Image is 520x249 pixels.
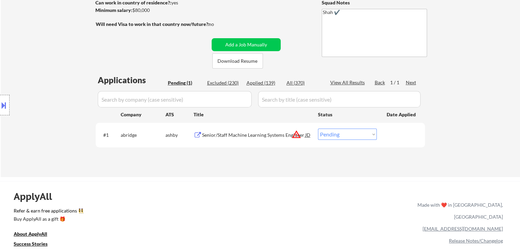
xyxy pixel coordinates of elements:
[121,111,165,118] div: Company
[258,91,421,107] input: Search by title (case sensitive)
[390,79,406,86] div: 1 / 1
[95,7,132,13] strong: Minimum salary:
[246,79,281,86] div: Applied (139)
[292,130,301,139] button: warning_amber
[95,7,209,14] div: $80,000
[212,38,281,51] button: Add a Job Manually
[318,108,377,120] div: Status
[305,129,311,141] div: JD
[121,132,165,138] div: abridge
[375,79,386,86] div: Back
[209,21,228,28] div: no
[14,241,48,247] u: Success Stories
[415,199,503,223] div: Made with ❤️ in [GEOGRAPHIC_DATA], [GEOGRAPHIC_DATA]
[449,238,503,244] a: Release Notes/Changelog
[330,79,367,86] div: View All Results
[212,53,263,69] button: Download Resume
[202,132,305,138] div: Senior/Staff Machine Learning Systems Engineer
[165,111,194,118] div: ATS
[194,111,311,118] div: Title
[14,216,82,224] a: Buy ApplyAll as a gift 🎁
[98,91,252,107] input: Search by company (case sensitive)
[96,21,210,27] strong: Will need Visa to work in that country now/future?:
[14,208,275,216] a: Refer & earn free applications 👯‍♀️
[14,217,82,221] div: Buy ApplyAll as a gift 🎁
[165,132,194,138] div: ashby
[14,231,57,239] a: About ApplyAll
[98,76,165,84] div: Applications
[286,79,321,86] div: All (370)
[387,111,417,118] div: Date Applied
[14,191,60,202] div: ApplyAll
[14,240,57,249] a: Success Stories
[207,79,241,86] div: Excluded (230)
[168,79,202,86] div: Pending (1)
[14,231,47,237] u: About ApplyAll
[406,79,417,86] div: Next
[423,226,503,232] a: [EMAIL_ADDRESS][DOMAIN_NAME]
